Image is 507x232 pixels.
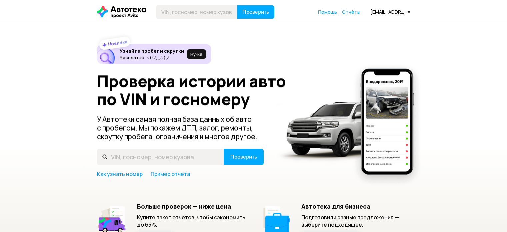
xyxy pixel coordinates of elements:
[120,55,184,60] p: Бесплатно ヽ(♡‿♡)ノ
[137,214,246,228] p: Купите пакет отчётов, чтобы сэкономить до 65%.
[301,203,410,210] h5: Автотека для бизнеса
[120,48,184,54] h6: Узнайте пробег и скрутки
[237,5,274,19] button: Проверить
[190,51,202,57] span: Ну‑ка
[242,9,269,15] span: Проверить
[97,170,143,178] a: Как узнать номер
[318,9,337,15] a: Помощь
[107,38,128,47] strong: Новинка
[97,72,296,108] h1: Проверка истории авто по VIN и госномеру
[342,9,360,15] a: Отчёты
[301,214,410,228] p: Подготовили разные предложения — выберите подходящее.
[97,149,224,165] input: VIN, госномер, номер кузова
[230,154,257,160] span: Проверить
[151,170,190,178] a: Пример отчёта
[137,203,246,210] h5: Больше проверок — ниже цена
[156,5,237,19] input: VIN, госномер, номер кузова
[370,9,410,15] div: [EMAIL_ADDRESS][DOMAIN_NAME]
[224,149,264,165] button: Проверить
[97,115,264,141] p: У Автотеки самая полная база данных об авто с пробегом. Мы покажем ДТП, залог, ремонты, скрутку п...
